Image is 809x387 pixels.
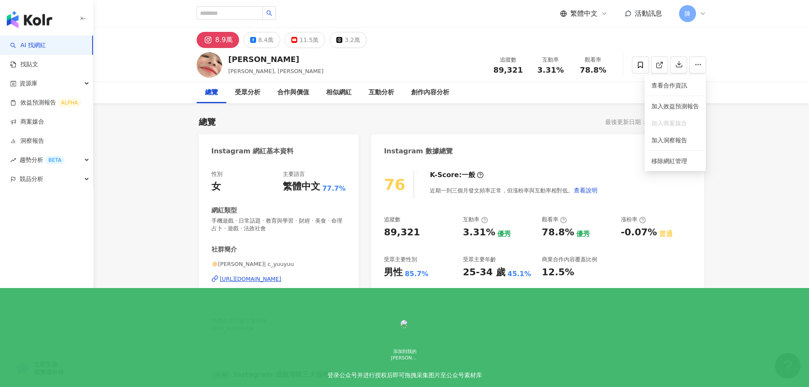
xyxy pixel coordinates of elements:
[322,184,346,193] span: 77.7%
[243,32,280,48] button: 8.4萬
[10,157,16,163] span: rise
[463,256,496,263] div: 受眾主要年齡
[10,118,44,126] a: 商案媒合
[211,245,237,254] div: 社群簡介
[330,32,366,48] button: 3.2萬
[10,137,44,145] a: 洞察報告
[605,119,667,125] div: 最後更新日期：[DATE]
[384,176,405,193] div: 76
[573,182,598,199] button: 查看說明
[651,158,687,164] span: 移除網紅管理
[10,41,46,50] a: searchAI 找網紅
[507,269,531,279] div: 45.1%
[651,120,687,127] span: 加入商案媒合
[10,60,38,69] a: 找貼文
[685,9,691,18] span: 陳
[211,206,237,215] div: 網紅類型
[493,65,523,74] span: 89,321
[463,216,488,223] div: 互動率
[228,68,324,74] span: [PERSON_NAME], [PERSON_NAME]
[199,116,216,128] div: 總覽
[45,156,65,164] div: BETA
[205,88,218,98] div: 總覽
[220,275,282,283] div: [URL][DOMAIN_NAME]
[369,88,394,98] div: 互動分析
[197,52,222,78] img: KOL Avatar
[430,170,484,180] div: K-Score :
[430,182,598,199] div: 近期一到三個月發文頻率正常，但漲粉率與互動率相對低。
[211,260,346,268] span: 🔅[PERSON_NAME]| c_yuuyuu
[228,54,324,65] div: [PERSON_NAME]
[7,11,52,28] img: logo
[542,266,574,279] div: 12.5%
[10,99,81,107] a: 效益預測報告ALPHA
[215,34,233,46] div: 8.9萬
[542,216,567,223] div: 觀看率
[211,217,346,232] span: 手機遊戲 · 日常話題 · 教育與學習 · 財經 · 美食 · 命理占卜 · 遊戲 · 法政社會
[277,88,309,98] div: 合作與價值
[326,88,352,98] div: 相似網紅
[20,74,37,93] span: 資源庫
[405,269,428,279] div: 85.7%
[580,66,606,74] span: 78.8%
[492,56,524,64] div: 追蹤數
[20,169,43,189] span: 競品分析
[651,103,699,110] span: 加入效益預測報告
[463,266,505,279] div: 25-34 歲
[384,226,420,239] div: 89,321
[621,226,657,239] div: -0.07%
[283,180,320,193] div: 繁體中文
[20,150,65,169] span: 趨勢分析
[344,34,360,46] div: 3.2萬
[299,34,319,46] div: 11.5萬
[659,229,673,239] div: 普通
[211,180,221,193] div: 女
[384,256,417,263] div: 受眾主要性別
[651,81,699,90] span: 查看合作資訊
[211,170,223,178] div: 性別
[635,9,662,17] span: 活動訊息
[211,275,346,283] a: [URL][DOMAIN_NAME]
[537,66,564,74] span: 3.31%
[411,88,449,98] div: 創作內容分析
[651,137,687,144] span: 加入洞察報告
[384,216,400,223] div: 追蹤數
[542,226,574,239] div: 78.8%
[570,9,598,18] span: 繁體中文
[384,266,403,279] div: 男性
[462,170,475,180] div: 一般
[535,56,567,64] div: 互動率
[211,147,294,156] div: Instagram 網紅基本資料
[384,147,453,156] div: Instagram 數據總覽
[497,229,511,239] div: 優秀
[235,88,260,98] div: 受眾分析
[266,10,272,16] span: search
[577,56,609,64] div: 觀看率
[576,229,590,239] div: 優秀
[542,256,597,263] div: 商業合作內容覆蓋比例
[574,187,598,194] span: 查看說明
[285,32,325,48] button: 11.5萬
[258,34,273,46] div: 8.4萬
[283,170,305,178] div: 主要語言
[463,226,495,239] div: 3.31%
[621,216,646,223] div: 漲粉率
[197,32,239,48] button: 8.9萬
